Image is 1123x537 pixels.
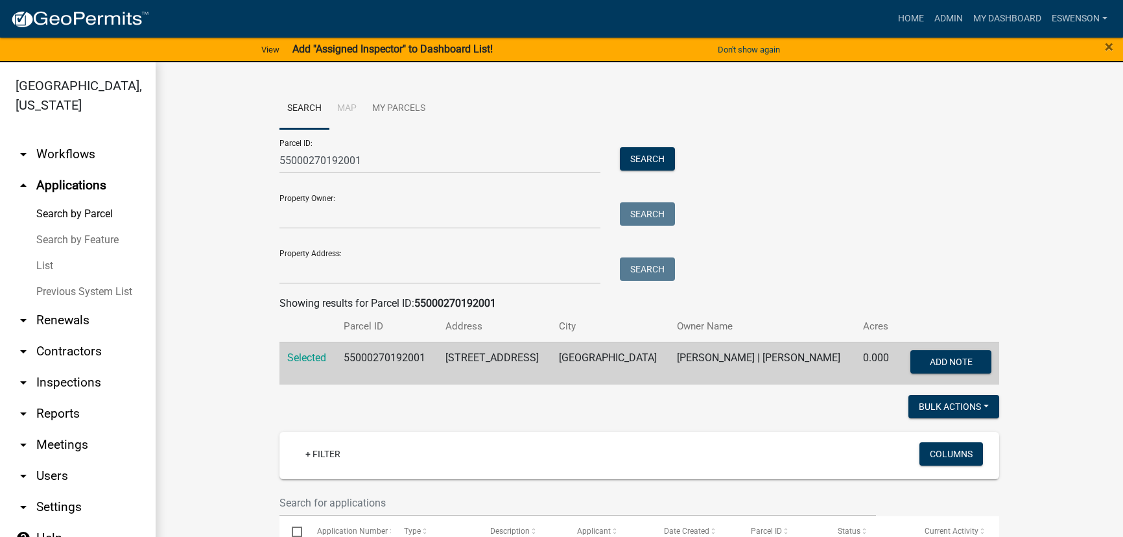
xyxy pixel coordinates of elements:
[929,6,968,31] a: Admin
[317,527,388,536] span: Application Number
[893,6,929,31] a: Home
[855,311,899,342] th: Acres
[295,442,351,466] a: + Filter
[16,344,31,359] i: arrow_drop_down
[664,527,709,536] span: Date Created
[925,527,978,536] span: Current Activity
[404,527,421,536] span: Type
[490,527,530,536] span: Description
[620,257,675,281] button: Search
[414,297,496,309] strong: 55000270192001
[287,352,326,364] a: Selected
[551,311,669,342] th: City
[279,490,876,516] input: Search for applications
[620,147,675,171] button: Search
[16,468,31,484] i: arrow_drop_down
[669,342,855,385] td: [PERSON_NAME] | [PERSON_NAME]
[364,88,433,130] a: My Parcels
[279,88,329,130] a: Search
[838,527,860,536] span: Status
[855,342,899,385] td: 0.000
[16,499,31,515] i: arrow_drop_down
[713,39,785,60] button: Don't show again
[929,356,972,366] span: Add Note
[1105,39,1113,54] button: Close
[910,350,991,374] button: Add Note
[669,311,855,342] th: Owner Name
[1046,6,1113,31] a: eswenson
[279,296,999,311] div: Showing results for Parcel ID:
[16,375,31,390] i: arrow_drop_down
[16,147,31,162] i: arrow_drop_down
[968,6,1046,31] a: My Dashboard
[16,313,31,328] i: arrow_drop_down
[551,342,669,385] td: [GEOGRAPHIC_DATA]
[16,437,31,453] i: arrow_drop_down
[620,202,675,226] button: Search
[1105,38,1113,56] span: ×
[292,43,493,55] strong: Add "Assigned Inspector" to Dashboard List!
[16,178,31,193] i: arrow_drop_up
[16,406,31,422] i: arrow_drop_down
[751,527,782,536] span: Parcel ID
[919,442,983,466] button: Columns
[908,395,999,418] button: Bulk Actions
[438,342,551,385] td: [STREET_ADDRESS]
[336,342,437,385] td: 55000270192001
[577,527,611,536] span: Applicant
[336,311,437,342] th: Parcel ID
[256,39,285,60] a: View
[438,311,551,342] th: Address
